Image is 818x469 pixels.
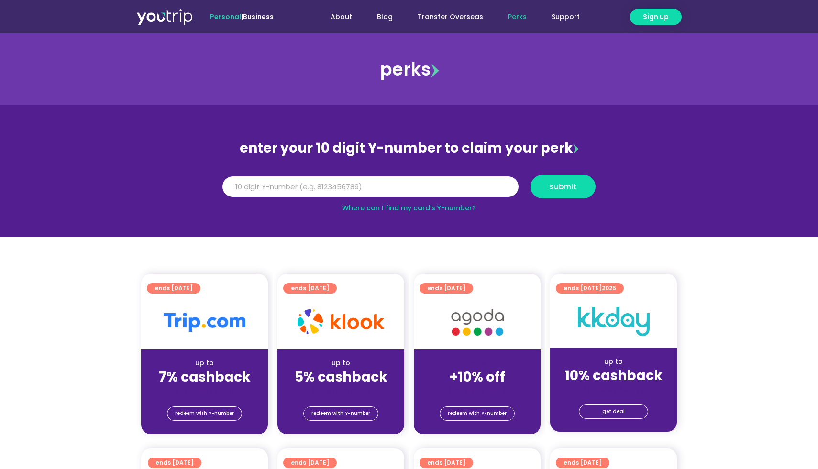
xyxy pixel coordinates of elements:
span: ends [DATE] [564,283,616,294]
a: Transfer Overseas [405,8,496,26]
a: ends [DATE] [556,458,609,468]
a: Where can I find my card’s Y-number? [342,203,476,213]
a: Sign up [630,9,682,25]
a: ends [DATE] [283,458,337,468]
form: Y Number [222,175,596,206]
span: 2025 [602,284,616,292]
span: ends [DATE] [291,283,329,294]
span: get deal [602,405,625,418]
strong: 5% cashback [295,368,387,386]
span: ends [DATE] [155,283,193,294]
div: (for stays only) [149,386,260,396]
a: Blog [365,8,405,26]
span: ends [DATE] [427,458,465,468]
span: Personal [210,12,241,22]
a: ends [DATE]2025 [556,283,624,294]
span: ends [DATE] [564,458,602,468]
button: submit [531,175,596,198]
a: redeem with Y-number [167,406,242,421]
a: ends [DATE] [148,458,201,468]
div: (for stays only) [285,386,397,396]
input: 10 digit Y-number (e.g. 8123456789) [222,176,519,197]
div: up to [558,357,669,367]
strong: +10% off [449,368,505,386]
span: redeem with Y-number [311,407,370,420]
span: redeem with Y-number [175,407,234,420]
a: Perks [496,8,539,26]
a: redeem with Y-number [303,406,378,421]
div: (for stays only) [558,384,669,394]
span: redeem with Y-number [448,407,507,420]
a: ends [DATE] [420,283,473,294]
span: submit [550,183,576,190]
a: About [318,8,365,26]
nav: Menu [299,8,592,26]
a: Support [539,8,592,26]
span: ends [DATE] [427,283,465,294]
a: redeem with Y-number [440,406,515,421]
strong: 10% cashback [564,366,663,385]
span: | [210,12,274,22]
div: (for stays only) [421,386,533,396]
div: enter your 10 digit Y-number to claim your perk [218,136,600,161]
div: up to [149,358,260,368]
a: ends [DATE] [283,283,337,294]
span: Sign up [643,12,669,22]
a: ends [DATE] [420,458,473,468]
a: Business [243,12,274,22]
div: up to [285,358,397,368]
strong: 7% cashback [159,368,251,386]
span: ends [DATE] [291,458,329,468]
span: up to [468,358,486,368]
a: get deal [579,404,648,419]
span: ends [DATE] [155,458,194,468]
a: ends [DATE] [147,283,200,294]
